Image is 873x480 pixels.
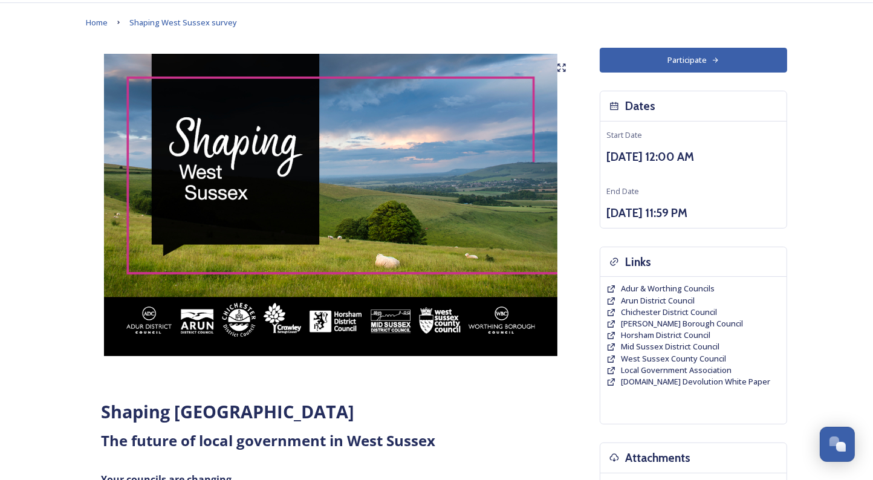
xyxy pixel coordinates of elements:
a: West Sussex County Council [621,353,726,365]
a: [DOMAIN_NAME] Devolution White Paper [621,376,770,388]
h3: Dates [625,97,655,115]
a: Shaping West Sussex survey [129,15,237,30]
a: Arun District Council [621,295,695,306]
a: Horsham District Council [621,329,710,341]
h3: [DATE] 11:59 PM [606,204,781,222]
span: Arun District Council [621,295,695,306]
a: Mid Sussex District Council [621,341,719,352]
button: Participate [600,48,787,73]
span: Home [86,17,108,28]
strong: The future of local government in West Sussex [101,430,435,450]
span: End Date [606,186,639,196]
a: [PERSON_NAME] Borough Council [621,318,743,329]
span: [DOMAIN_NAME] Devolution White Paper [621,376,770,387]
a: Home [86,15,108,30]
a: Chichester District Council [621,306,717,318]
h3: Attachments [625,449,690,467]
span: Mid Sussex District Council [621,341,719,352]
span: [PERSON_NAME] Borough Council [621,318,743,329]
a: Local Government Association [621,365,732,376]
button: Open Chat [820,427,855,462]
span: Adur & Worthing Councils [621,283,715,294]
h3: [DATE] 12:00 AM [606,148,781,166]
a: Adur & Worthing Councils [621,283,715,294]
span: Shaping West Sussex survey [129,17,237,28]
h3: Links [625,253,651,271]
span: Start Date [606,129,642,140]
span: West Sussex County Council [621,353,726,364]
strong: Shaping [GEOGRAPHIC_DATA] [101,400,354,423]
